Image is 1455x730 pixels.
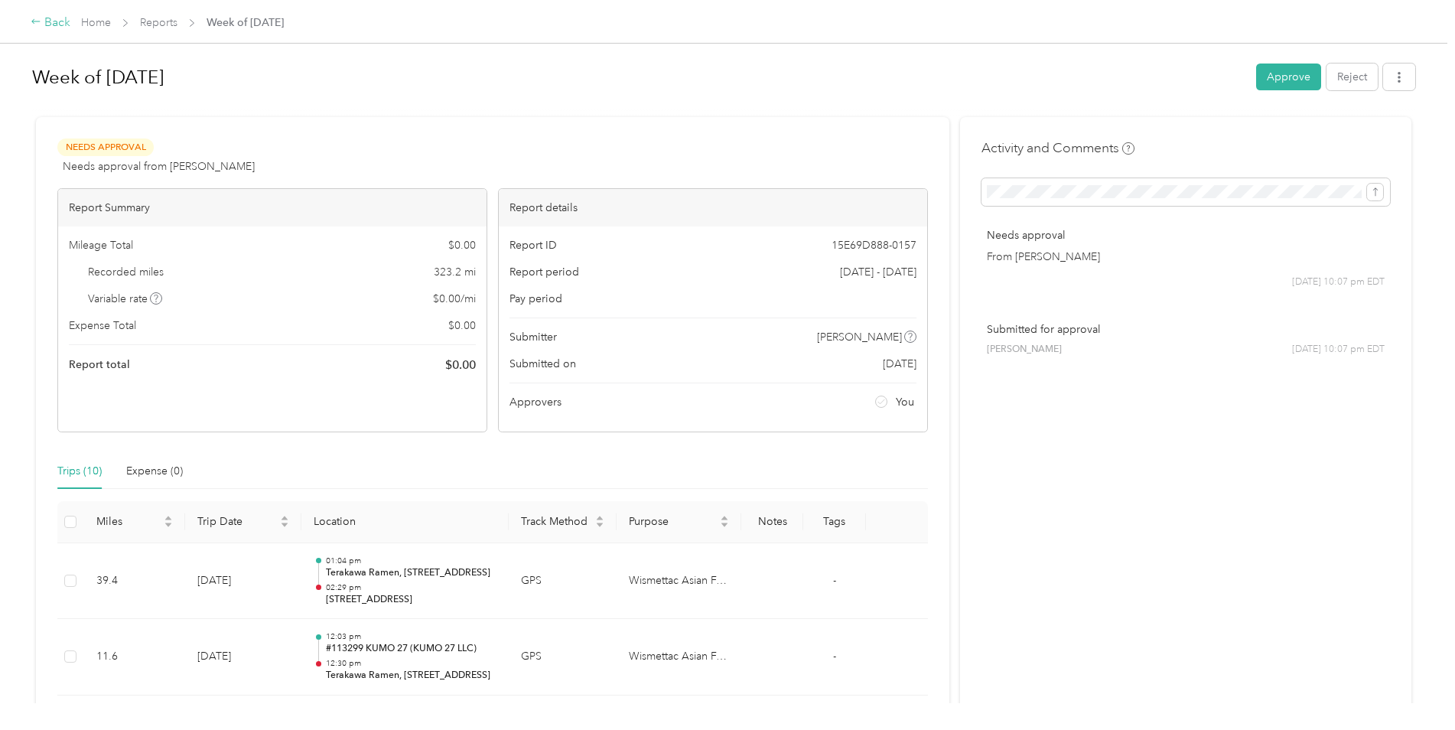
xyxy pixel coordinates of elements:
[741,501,803,543] th: Notes
[88,291,163,307] span: Variable rate
[509,394,561,410] span: Approvers
[81,16,111,29] a: Home
[326,556,496,566] p: 01:04 pm
[840,264,916,280] span: [DATE] - [DATE]
[1369,644,1455,730] iframe: Everlance-gr Chat Button Frame
[833,574,836,587] span: -
[987,249,1385,265] p: From [PERSON_NAME]
[185,619,301,696] td: [DATE]
[69,237,133,253] span: Mileage Total
[164,520,173,530] span: caret-down
[987,227,1385,243] p: Needs approval
[617,543,741,620] td: Wismettac Asian Foods
[445,356,476,374] span: $ 0.00
[434,264,476,280] span: 323.2 mi
[32,59,1245,96] h1: Week of August 25 2025
[720,520,729,530] span: caret-down
[326,593,496,607] p: [STREET_ADDRESS]
[84,619,185,696] td: 11.6
[448,318,476,334] span: $ 0.00
[595,513,604,523] span: caret-up
[326,582,496,593] p: 02:29 pm
[84,543,185,620] td: 39.4
[57,463,102,480] div: Trips (10)
[58,189,487,226] div: Report Summary
[63,158,255,174] span: Needs approval from [PERSON_NAME]
[326,631,496,642] p: 12:03 pm
[126,463,183,480] div: Expense (0)
[883,356,916,372] span: [DATE]
[326,642,496,656] p: #113299 KUMO 27 (KUMO 27 LLC)
[521,515,592,528] span: Track Method
[69,318,136,334] span: Expense Total
[1326,64,1378,90] button: Reject
[185,501,301,543] th: Trip Date
[617,501,741,543] th: Purpose
[509,543,617,620] td: GPS
[1256,64,1321,90] button: Approve
[96,515,161,528] span: Miles
[326,669,496,683] p: Terakawa Ramen, [STREET_ADDRESS]
[595,520,604,530] span: caret-down
[509,237,557,253] span: Report ID
[499,189,927,226] div: Report details
[509,264,579,280] span: Report period
[164,513,173,523] span: caret-up
[326,566,496,580] p: Terakawa Ramen, [STREET_ADDRESS]
[1292,343,1385,357] span: [DATE] 10:07 pm EDT
[629,515,717,528] span: Purpose
[832,237,916,253] span: 15E69D888-0157
[987,343,1062,357] span: [PERSON_NAME]
[88,264,164,280] span: Recorded miles
[84,501,185,543] th: Miles
[185,543,301,620] td: [DATE]
[981,139,1134,158] h4: Activity and Comments
[817,329,902,345] span: [PERSON_NAME]
[720,513,729,523] span: caret-up
[509,329,557,345] span: Submitter
[31,14,70,32] div: Back
[326,658,496,669] p: 12:30 pm
[140,16,177,29] a: Reports
[833,650,836,663] span: -
[280,513,289,523] span: caret-up
[69,357,130,373] span: Report total
[509,291,562,307] span: Pay period
[57,139,154,156] span: Needs Approval
[803,501,865,543] th: Tags
[1292,275,1385,289] span: [DATE] 10:07 pm EDT
[896,394,914,410] span: You
[509,356,576,372] span: Submitted on
[197,515,277,528] span: Trip Date
[433,291,476,307] span: $ 0.00 / mi
[448,237,476,253] span: $ 0.00
[301,501,509,543] th: Location
[509,619,617,696] td: GPS
[617,619,741,696] td: Wismettac Asian Foods
[987,321,1385,337] p: Submitted for approval
[509,501,617,543] th: Track Method
[207,15,284,31] span: Week of [DATE]
[280,520,289,530] span: caret-down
